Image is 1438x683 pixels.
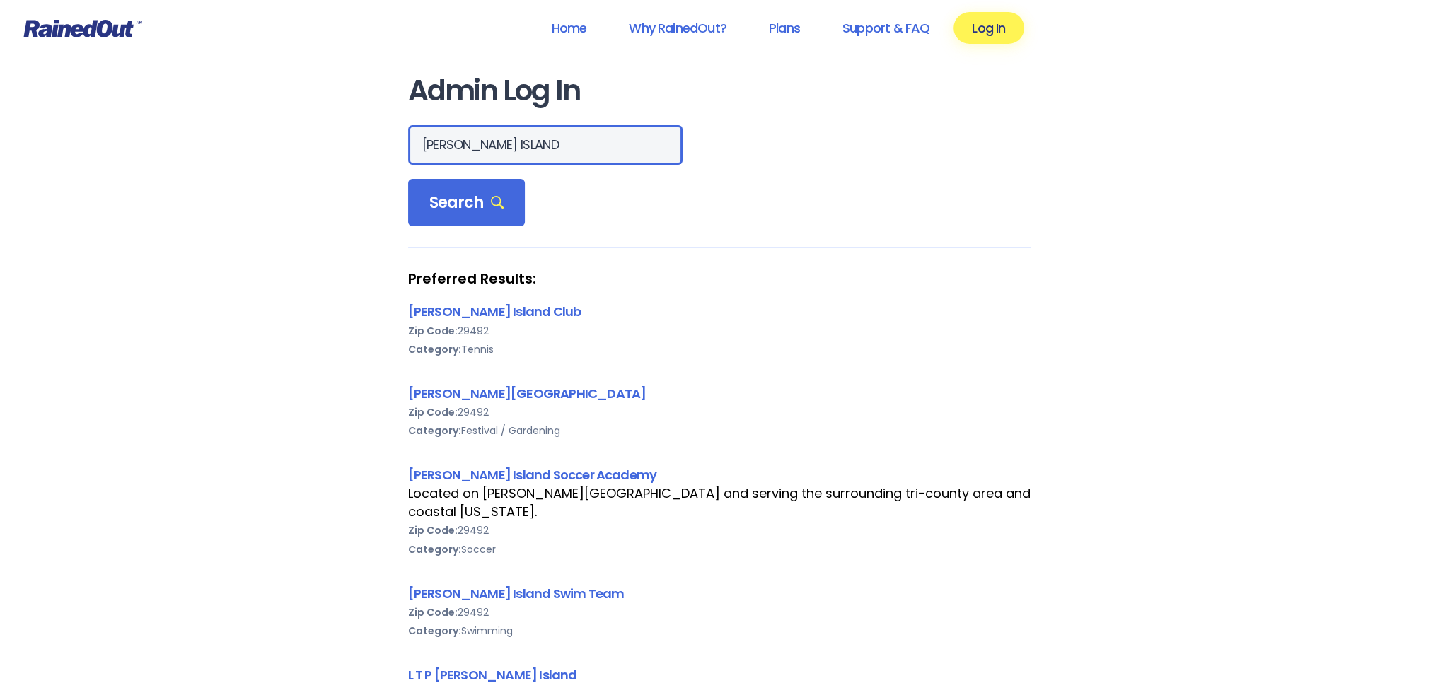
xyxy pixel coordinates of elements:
[610,12,745,44] a: Why RainedOut?
[408,75,1031,107] h1: Admin Log In
[408,624,461,638] b: Category:
[408,302,1031,321] div: [PERSON_NAME] Island Club
[408,403,1031,421] div: 29492
[408,484,1031,521] div: Located on [PERSON_NAME][GEOGRAPHIC_DATA] and serving the surrounding tri-county area and coastal...
[408,324,458,338] b: Zip Code:
[408,584,1031,603] div: [PERSON_NAME] Island Swim Team
[408,303,581,320] a: [PERSON_NAME] Island Club
[429,193,504,213] span: Search
[824,12,948,44] a: Support & FAQ
[408,421,1031,440] div: Festival / Gardening
[408,322,1031,340] div: 29492
[750,12,818,44] a: Plans
[408,621,1031,640] div: Swimming
[408,405,458,419] b: Zip Code:
[953,12,1024,44] a: Log In
[408,521,1031,539] div: 29492
[408,424,461,438] b: Category:
[408,540,1031,559] div: Soccer
[408,465,1031,484] div: [PERSON_NAME] Island Soccer Academy
[408,585,625,602] a: [PERSON_NAME] Island Swim Team
[408,269,1031,288] strong: Preferred Results:
[408,384,1031,403] div: [PERSON_NAME][GEOGRAPHIC_DATA]
[408,466,657,484] a: [PERSON_NAME] Island Soccer Academy
[408,605,458,619] b: Zip Code:
[408,523,458,537] b: Zip Code:
[408,342,461,356] b: Category:
[408,542,461,556] b: Category:
[408,125,683,165] input: Search Orgs…
[408,385,646,402] a: [PERSON_NAME][GEOGRAPHIC_DATA]
[408,179,526,227] div: Search
[408,340,1031,358] div: Tennis
[408,603,1031,621] div: 29492
[533,12,605,44] a: Home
